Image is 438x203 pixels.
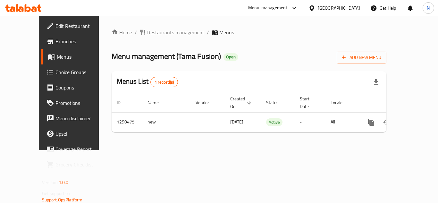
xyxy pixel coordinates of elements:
[142,112,190,132] td: new
[55,68,107,76] span: Choice Groups
[41,18,112,34] a: Edit Restaurant
[55,145,107,153] span: Coverage Report
[112,93,430,132] table: enhanced table
[196,99,217,106] span: Vendor
[230,118,243,126] span: [DATE]
[55,99,107,107] span: Promotions
[59,178,69,187] span: 1.0.0
[112,29,386,36] nav: breadcrumb
[266,118,282,126] div: Active
[57,53,107,61] span: Menus
[147,29,204,36] span: Restaurants management
[151,79,178,85] span: 1 record(s)
[41,49,112,64] a: Menus
[337,52,386,63] button: Add New Menu
[41,34,112,49] a: Branches
[42,178,58,187] span: Version:
[325,112,358,132] td: All
[364,114,379,130] button: more
[368,74,384,90] div: Export file
[427,4,430,12] span: N
[266,119,282,126] span: Active
[266,99,287,106] span: Status
[55,161,107,168] span: Grocery Checklist
[55,38,107,45] span: Branches
[112,29,132,36] a: Home
[379,114,394,130] button: Change Status
[112,49,221,63] span: Menu management ( Tama Fusion )
[112,112,142,132] td: 1290475
[358,93,430,113] th: Actions
[41,64,112,80] a: Choice Groups
[331,99,351,106] span: Locale
[42,189,72,198] span: Get support on:
[41,111,112,126] a: Menu disclaimer
[342,54,381,62] span: Add New Menu
[150,77,178,87] div: Total records count
[117,77,178,87] h2: Menus List
[318,4,360,12] div: [GEOGRAPHIC_DATA]
[207,29,209,36] li: /
[223,53,238,61] div: Open
[135,29,137,36] li: /
[55,22,107,30] span: Edit Restaurant
[295,112,325,132] td: -
[300,95,318,110] span: Start Date
[147,99,167,106] span: Name
[117,99,129,106] span: ID
[55,130,107,138] span: Upsell
[230,95,253,110] span: Created On
[223,54,238,60] span: Open
[41,126,112,141] a: Upsell
[41,80,112,95] a: Coupons
[219,29,234,36] span: Menus
[55,84,107,91] span: Coupons
[41,141,112,157] a: Coverage Report
[55,114,107,122] span: Menu disclaimer
[139,29,204,36] a: Restaurants management
[41,157,112,172] a: Grocery Checklist
[41,95,112,111] a: Promotions
[248,4,288,12] div: Menu-management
